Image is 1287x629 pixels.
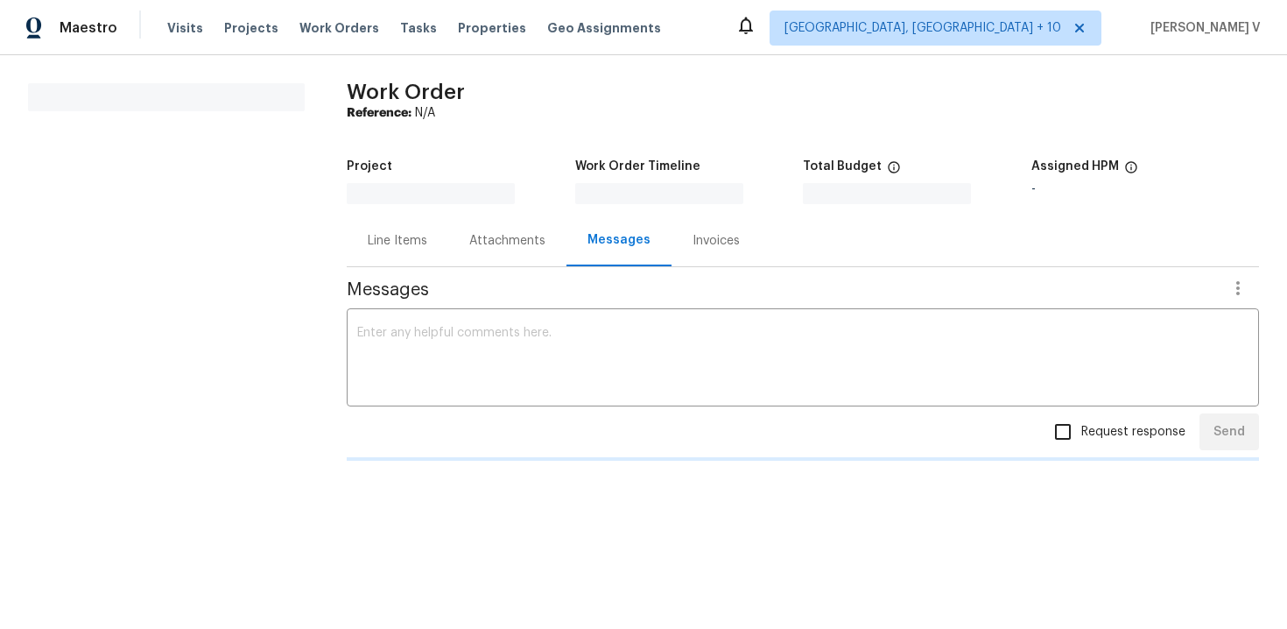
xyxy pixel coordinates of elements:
h5: Assigned HPM [1031,160,1119,173]
div: Invoices [693,232,740,250]
span: [PERSON_NAME] V [1143,19,1261,37]
div: N/A [347,104,1259,122]
span: The hpm assigned to this work order. [1124,160,1138,183]
span: Visits [167,19,203,37]
div: Messages [587,231,651,249]
div: Line Items [368,232,427,250]
span: Geo Assignments [547,19,661,37]
span: Request response [1081,423,1185,442]
span: Messages [347,281,1217,299]
span: Projects [224,19,278,37]
span: Work Orders [299,19,379,37]
span: The total cost of line items that have been proposed by Opendoor. This sum includes line items th... [887,160,901,183]
b: Reference: [347,107,411,119]
h5: Work Order Timeline [575,160,700,173]
span: Maestro [60,19,117,37]
span: Tasks [400,22,437,34]
span: Work Order [347,81,465,102]
div: - [1031,183,1260,195]
div: Attachments [469,232,545,250]
span: Properties [458,19,526,37]
h5: Project [347,160,392,173]
span: [GEOGRAPHIC_DATA], [GEOGRAPHIC_DATA] + 10 [784,19,1061,37]
h5: Total Budget [803,160,882,173]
